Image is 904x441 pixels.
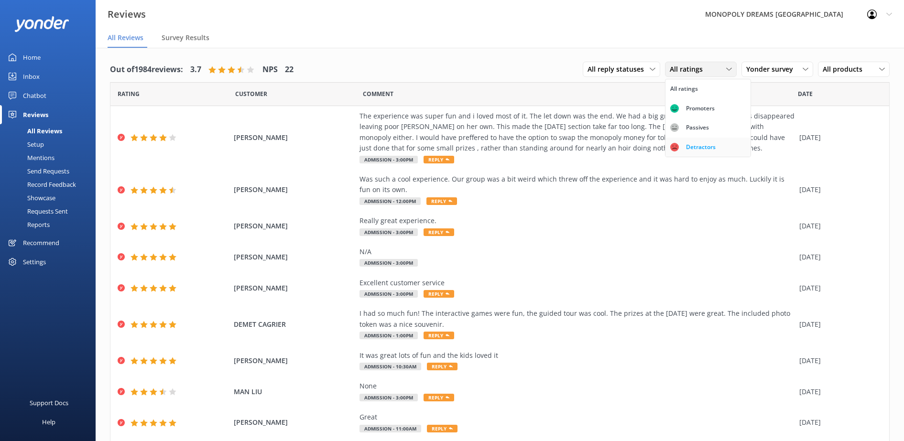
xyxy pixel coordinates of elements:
a: Reports [6,218,96,231]
div: [DATE] [799,387,877,397]
h4: NPS [262,64,278,76]
span: Yonder survey [746,64,799,75]
h4: Out of 1984 reviews: [110,64,183,76]
span: Reply [424,290,454,298]
div: [DATE] [799,417,877,428]
img: yonder-white-logo.png [14,16,69,32]
span: [PERSON_NAME] [234,184,355,195]
span: [PERSON_NAME] [234,132,355,143]
h3: Reviews [108,7,146,22]
div: Reports [6,218,50,231]
div: Recommend [23,233,59,252]
div: Excellent customer service [359,278,795,288]
div: [DATE] [799,252,877,262]
span: DEMET CAGRIER [234,319,355,330]
span: Admission - 12:00pm [359,197,421,205]
div: Setup [6,138,44,151]
div: Requests Sent [6,204,68,218]
span: [PERSON_NAME] [234,252,355,262]
div: Chatbot [23,86,46,105]
div: None [359,381,795,391]
span: Admission - 3:00pm [359,156,418,163]
span: Admission - 11:00am [359,425,421,432]
div: Record Feedback [6,178,76,191]
div: Home [23,48,41,67]
div: Mentions [6,151,54,164]
span: Admission - 10:30am [359,363,421,370]
a: Setup [6,138,96,151]
span: All ratings [670,64,708,75]
span: [PERSON_NAME] [234,417,355,428]
span: Admission - 3:00pm [359,259,418,267]
span: Survey Results [162,33,209,43]
div: Send Requests [6,164,69,178]
a: All Reviews [6,124,96,138]
span: Admission - 3:00pm [359,290,418,298]
div: [DATE] [799,132,877,143]
span: Admission - 3:00pm [359,394,418,401]
a: Record Feedback [6,178,96,191]
span: Reply [424,332,454,339]
span: Reply [424,394,454,401]
a: Showcase [6,191,96,204]
div: N/A [359,247,795,257]
div: Detractors [679,142,723,152]
span: All products [823,64,868,75]
div: Showcase [6,191,55,204]
div: [DATE] [799,283,877,293]
div: Settings [23,252,46,271]
span: Date [798,89,813,98]
h4: 22 [285,64,294,76]
span: Date [118,89,140,98]
div: Support Docs [30,393,68,412]
span: Admission - 3:00pm [359,228,418,236]
div: Reviews [23,105,48,124]
div: Help [42,412,55,431]
div: [DATE] [799,355,877,366]
h4: 3.7 [190,64,201,76]
div: All Reviews [6,124,62,138]
div: Great [359,412,795,422]
span: Reply [427,425,457,432]
span: Admission - 1:00pm [359,332,418,339]
div: Promoters [679,104,722,113]
div: The experience was super fun and i loved most of it. The let down was the end. We had a big group... [359,111,795,154]
span: [PERSON_NAME] [234,355,355,366]
span: [PERSON_NAME] [234,221,355,231]
span: All reply statuses [588,64,650,75]
div: Inbox [23,67,40,86]
span: [PERSON_NAME] [234,283,355,293]
div: I had so much fun! The interactive games were fun, the guided tour was cool. The prizes at the [D... [359,308,795,330]
div: [DATE] [799,221,877,231]
span: Reply [424,228,454,236]
div: It was great lots of fun and the kids loved it [359,350,795,361]
span: MAN LIU [234,387,355,397]
span: Reply [424,156,454,163]
div: Really great experience. [359,215,795,226]
a: Mentions [6,151,96,164]
span: Question [363,89,393,98]
div: All ratings [670,84,698,94]
a: Send Requests [6,164,96,178]
div: [DATE] [799,184,877,195]
div: Passives [679,123,716,132]
a: Requests Sent [6,204,96,218]
span: Date [235,89,267,98]
span: Reply [426,197,457,205]
div: Was such a cool experience. Our group was a bit weird which threw off the experience and it was h... [359,174,795,195]
span: All Reviews [108,33,143,43]
div: [DATE] [799,319,877,330]
span: Reply [427,363,457,370]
